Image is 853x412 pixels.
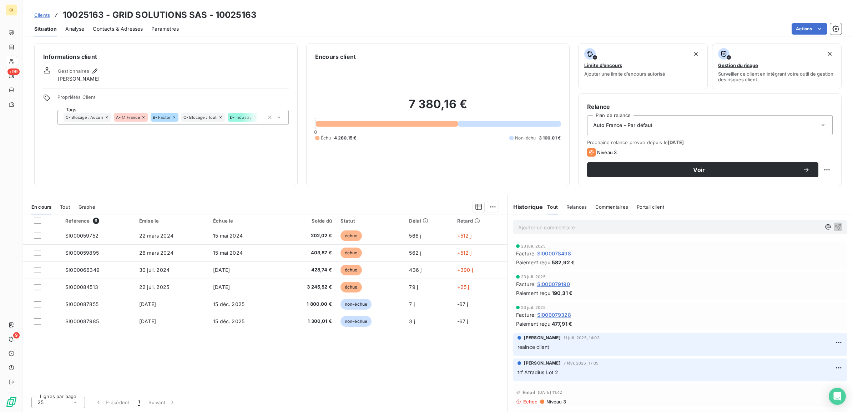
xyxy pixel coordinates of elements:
[546,399,566,405] span: Niveau 3
[457,318,468,324] span: -67 j
[282,232,332,239] span: 202,02 €
[523,390,536,395] span: Email
[37,399,44,406] span: 25
[282,218,332,224] div: Solde dû
[315,97,561,118] h2: 7 380,16 €
[516,320,550,327] span: Paiement reçu
[340,265,362,275] span: échue
[340,248,362,258] span: échue
[134,395,144,410] button: 1
[138,399,140,406] span: 1
[213,233,243,239] span: 15 mai 2024
[587,102,833,111] h6: Relance
[139,250,173,256] span: 26 mars 2024
[139,267,170,273] span: 30 juil. 2024
[43,52,289,61] h6: Informations client
[315,52,356,61] h6: Encours client
[409,267,422,273] span: 436 j
[518,344,549,350] span: realnce client
[521,244,546,248] span: 23 juil. 2025
[584,71,665,77] span: Ajouter une limite d’encours autorisé
[65,267,100,273] span: SI000066349
[539,135,561,141] span: 3 100,01 €
[340,316,372,327] span: non-échue
[521,305,546,310] span: 23 juil. 2025
[668,139,684,145] span: [DATE]
[213,284,230,290] span: [DATE]
[409,250,421,256] span: 562 j
[340,299,372,310] span: non-échue
[65,218,131,224] div: Référence
[523,399,538,405] span: Echec
[7,68,20,75] span: +99
[524,360,561,366] span: [PERSON_NAME]
[6,4,17,16] div: GI
[538,390,562,395] span: [DATE] 11:42
[597,149,617,155] span: Niveau 3
[457,250,471,256] span: +512 j
[515,135,536,141] span: Non-échu
[282,301,332,308] span: 1 800,00 €
[58,68,89,74] span: Gestionnaires
[213,218,273,224] div: Échue le
[58,75,100,82] span: [PERSON_NAME]
[314,129,317,135] span: 0
[578,44,708,89] button: Limite d’encoursAjouter une limite d’encours autorisé
[521,275,546,279] span: 23 juil. 2025
[552,320,572,327] span: 477,91 €
[153,115,171,119] span: B- Factor
[31,204,51,210] span: En cours
[183,115,217,119] span: C- Blocage : Tout
[321,135,331,141] span: Échu
[340,230,362,241] span: échue
[65,284,98,290] span: SI000084513
[151,25,179,32] span: Paramètres
[537,311,571,319] span: SI000079328
[282,284,332,291] span: 3 245,52 €
[213,267,230,273] span: [DATE]
[60,204,70,210] span: Tout
[282,249,332,256] span: 403,87 €
[213,318,244,324] span: 15 déc. 2025
[457,233,471,239] span: +512 j
[596,167,803,173] span: Voir
[547,204,558,210] span: Tout
[516,311,536,319] span: Facture :
[524,335,561,341] span: [PERSON_NAME]
[409,218,448,224] div: Délai
[593,122,653,129] span: Auto France - Par défaut
[564,336,600,340] span: 11 juil. 2025, 14:03
[65,318,99,324] span: SI000087985
[457,267,473,273] span: +390 j
[637,204,664,210] span: Portail client
[595,204,628,210] span: Commentaires
[13,332,20,339] span: 9
[91,395,134,410] button: Précédent
[334,135,357,141] span: 4 280,15 €
[282,318,332,325] span: 1 300,01 €
[552,289,572,297] span: 190,31 €
[829,388,846,405] div: Open Intercom Messenger
[340,218,401,224] div: Statut
[566,204,587,210] span: Relances
[409,233,421,239] span: 566 j
[584,62,622,68] span: Limite d’encours
[712,44,842,89] button: Gestion du risqueSurveiller ce client en intégrant votre outil de gestion des risques client.
[144,395,180,410] button: Suivant
[65,233,99,239] span: SI000059752
[457,301,468,307] span: -67 j
[65,250,99,256] span: SI000059895
[409,284,418,290] span: 79 j
[34,12,50,18] span: Clients
[65,301,99,307] span: SI000087855
[139,284,169,290] span: 22 juil. 2025
[457,218,503,224] div: Retard
[587,162,818,177] button: Voir
[34,11,50,19] a: Clients
[518,369,559,375] span: trf Atradius Lot 2
[508,203,543,211] h6: Historique
[718,71,836,82] span: Surveiller ce client en intégrant votre outil de gestion des risques client.
[63,9,257,21] h3: 10025163 - GRID SOLUTIONS SAS - 10025163
[213,250,243,256] span: 15 mai 2024
[139,233,173,239] span: 22 mars 2024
